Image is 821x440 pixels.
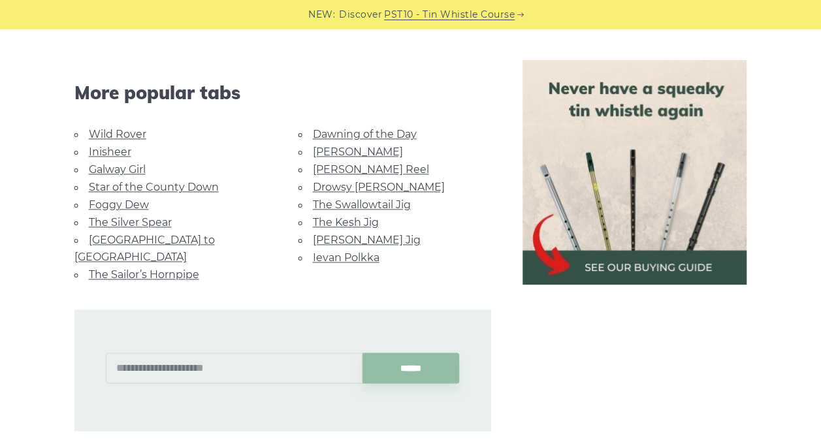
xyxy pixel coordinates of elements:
a: The Sailor’s Hornpipe [89,268,199,281]
a: [PERSON_NAME] Jig [313,234,421,246]
span: More popular tabs [74,82,491,104]
a: [GEOGRAPHIC_DATA] to [GEOGRAPHIC_DATA] [74,234,215,263]
a: The Kesh Jig [313,216,379,228]
a: The Silver Spear [89,216,172,228]
a: [PERSON_NAME] [313,146,403,158]
a: Dawning of the Day [313,128,417,140]
a: The Swallowtail Jig [313,198,411,211]
a: Star of the County Down [89,181,219,193]
a: PST10 - Tin Whistle Course [384,7,515,22]
a: [PERSON_NAME] Reel [313,163,429,176]
a: Ievan Polkka [313,251,379,264]
img: tin whistle buying guide [523,60,747,285]
a: Drowsy [PERSON_NAME] [313,181,445,193]
a: Wild Rover [89,128,146,140]
a: Inisheer [89,146,131,158]
span: NEW: [308,7,335,22]
span: Discover [339,7,382,22]
a: Galway Girl [89,163,146,176]
a: Foggy Dew [89,198,149,211]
